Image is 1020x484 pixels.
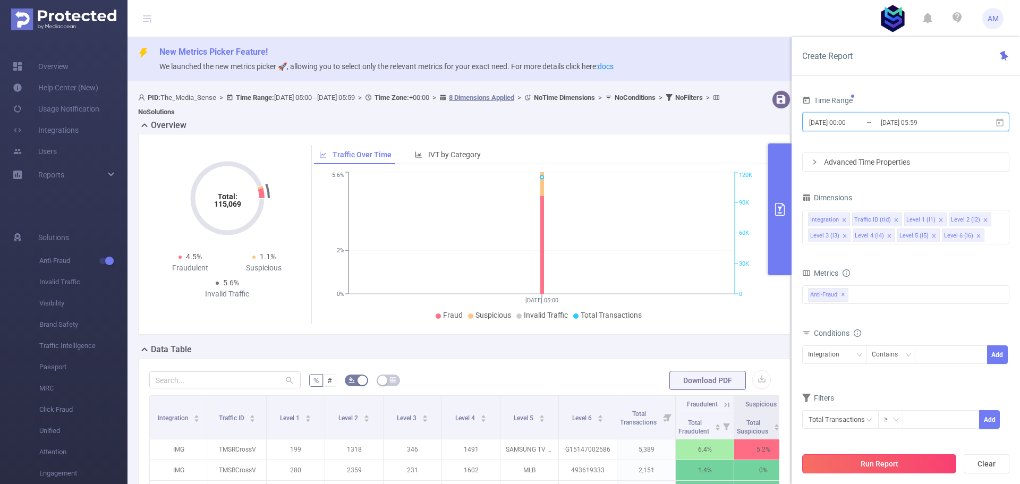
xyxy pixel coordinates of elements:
div: Level 5 (l5) [899,229,929,243]
h2: Overview [151,119,186,132]
span: Visibility [39,293,127,314]
span: Level 4 [455,414,477,422]
div: Invalid Traffic [190,288,264,300]
span: 5.6% [223,278,239,287]
i: icon: caret-up [773,422,779,426]
a: Overview [13,56,69,77]
p: 231 [384,460,441,480]
span: Metrics [802,269,838,277]
span: 1.1% [260,252,276,261]
div: Integration [808,346,847,363]
span: MRC [39,378,127,399]
span: Invalid Traffic [524,311,568,319]
i: icon: caret-down [422,418,428,421]
span: Unified [39,420,127,441]
span: Engagement [39,463,127,484]
span: Brand Safety [39,314,127,335]
i: icon: caret-down [480,418,486,421]
i: icon: down [893,417,899,424]
span: Filters [802,394,834,402]
tspan: 60K [739,230,749,237]
span: Reports [38,171,64,179]
i: icon: close [894,217,899,224]
i: icon: caret-up [363,413,369,417]
div: Level 4 (l4) [855,229,884,243]
a: Users [13,141,57,162]
span: Decrease Value [968,420,979,429]
input: End date [880,115,966,130]
div: Sort [597,413,603,420]
span: New Metrics Picker Feature! [159,47,268,57]
div: Sort [773,422,780,429]
i: icon: caret-down [715,426,720,429]
span: Anti-Fraud [808,288,848,302]
span: Anti-Fraud [39,250,127,271]
tspan: 30K [739,260,749,267]
b: No Solutions [138,108,175,116]
i: icon: close [976,233,981,240]
p: 5,389 [617,439,675,460]
span: ✕ [841,288,845,301]
span: Click Fraud [39,399,127,420]
i: icon: info-circle [854,329,861,337]
p: IMG [150,460,208,480]
i: icon: close [841,217,847,224]
span: Solutions [38,227,69,248]
li: Level 2 (l2) [949,213,991,226]
span: # [327,376,332,385]
h2: Data Table [151,343,192,356]
p: SAMSUNG TV PLUS [500,439,558,460]
span: IVT by Category [428,150,481,159]
span: Level 1 [280,414,301,422]
span: Total Transactions [620,410,658,426]
div: Level 1 (l1) [906,213,936,227]
a: docs [598,62,614,71]
button: Run Report [802,454,956,473]
tspan: 0 [739,291,742,298]
span: > [595,94,605,101]
p: 0% [734,460,792,480]
span: > [656,94,666,101]
img: Protected Media [11,9,116,30]
p: 1.4% [676,460,734,480]
i: Filter menu [660,396,675,439]
div: Sort [363,413,370,420]
b: No Filters [675,94,703,101]
p: 493619333 [559,460,617,480]
li: Traffic ID (tid) [852,213,902,226]
span: Fraud [443,311,463,319]
p: IMG [150,439,208,460]
i: icon: close-circle [997,215,1004,222]
div: Suspicious [227,262,301,274]
i: icon: caret-up [715,422,720,426]
span: Level 2 [338,414,360,422]
span: Fraudulent [687,401,718,408]
i: Filter menu [719,413,734,439]
span: Level 6 [572,414,593,422]
i: icon: caret-up [597,413,603,417]
p: 6.4% [676,439,734,460]
a: Usage Notification [13,98,99,120]
i: icon: user [138,94,148,101]
span: > [429,94,439,101]
i: icon: caret-down [194,418,200,421]
p: 346 [384,439,441,460]
i: icon: caret-up [250,413,256,417]
span: Traffic Intelligence [39,335,127,356]
li: Level 3 (l3) [808,228,851,242]
div: Sort [715,422,721,429]
span: % [313,376,319,385]
i: Filter menu [777,413,792,439]
p: 2,151 [617,460,675,480]
i: icon: caret-down [597,418,603,421]
div: Contains [872,346,905,363]
i: icon: caret-up [539,413,545,417]
tspan: Total: [217,192,237,201]
p: TMSRCrossV [208,460,266,480]
div: Level 3 (l3) [810,229,839,243]
u: 8 Dimensions Applied [449,94,514,101]
i: icon: thunderbolt [138,48,149,58]
i: icon: caret-up [194,413,200,417]
tspan: 0% [337,291,344,298]
span: Total Fraudulent [678,419,711,435]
